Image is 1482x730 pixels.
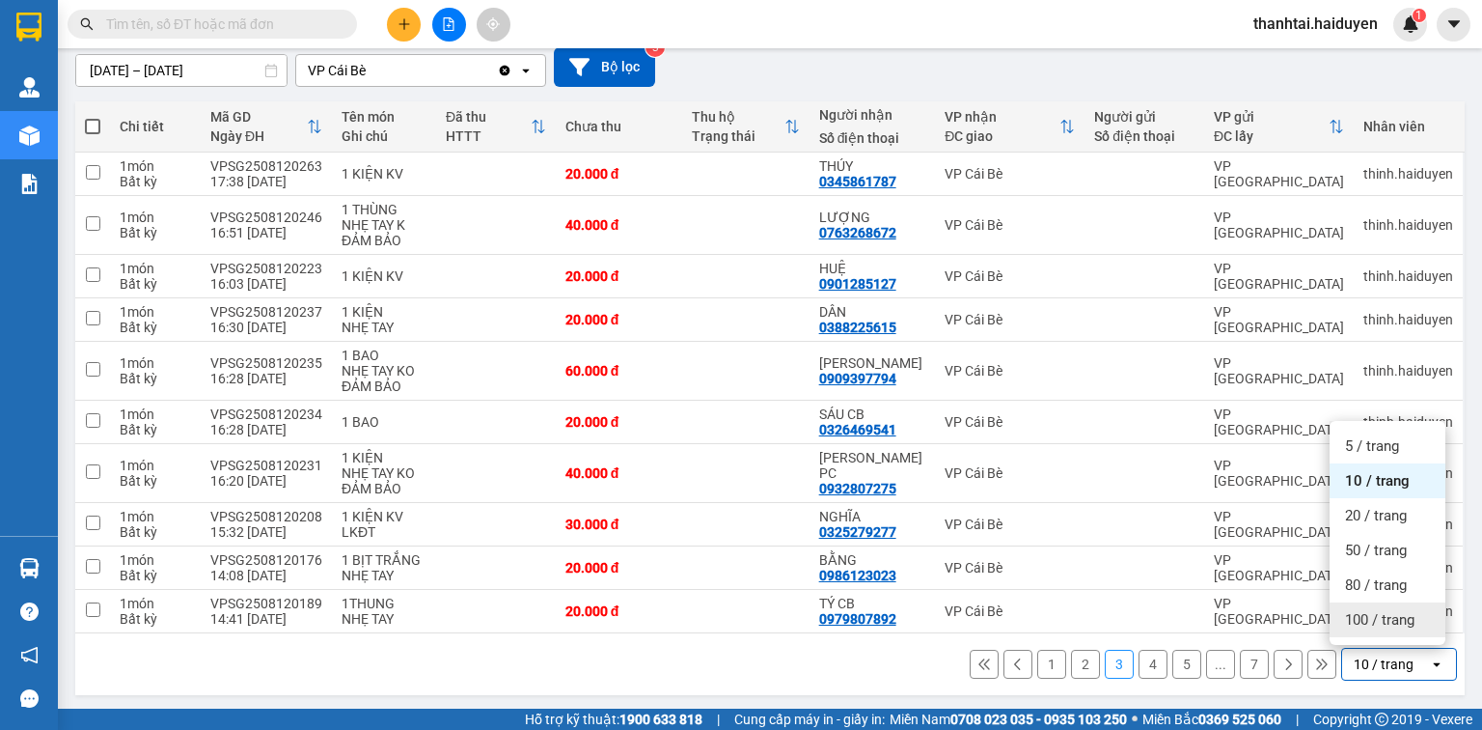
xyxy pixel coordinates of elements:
div: 1 KIỆN KV [342,509,426,524]
div: Đã thu [446,109,531,125]
div: VP Cái Bè [945,312,1075,327]
img: warehouse-icon [19,558,40,578]
input: Select a date range. [76,55,287,86]
div: Ghi chú [342,128,426,144]
div: Thu hộ [692,109,784,125]
div: Bất kỳ [120,320,191,335]
div: 1 món [120,552,191,568]
span: thanhtai.haiduyen [1238,12,1393,36]
div: VPSG2508120237 [210,304,322,320]
strong: 1900 633 818 [619,712,702,727]
div: VP Cái Bè [945,465,1075,481]
div: ĐC giao [945,128,1059,144]
span: message [20,689,39,708]
div: VP [GEOGRAPHIC_DATA] [1214,261,1344,292]
span: caret-down [1445,15,1463,33]
div: VPSG2508120223 [210,261,322,276]
img: solution-icon [19,174,40,194]
div: 1 món [120,261,191,276]
div: 0388225615 [819,320,896,335]
button: 4 [1139,650,1167,679]
div: VPSG2508120176 [210,552,322,568]
span: Miền Nam [890,709,1127,730]
div: Số điện thoại [1094,128,1194,144]
span: Miền Bắc [1142,709,1281,730]
button: file-add [432,8,466,42]
button: 2 [1071,650,1100,679]
div: 30.000 đ [565,517,673,532]
div: NGUYỆT HẠNH [819,355,926,371]
th: Toggle SortBy [935,101,1084,153]
span: Cung cấp máy in - giấy in: [734,709,885,730]
div: thinh.haiduyen [1363,312,1453,327]
button: caret-down [1437,8,1470,42]
span: ⚪️ [1132,716,1138,723]
div: VPSG2508120208 [210,509,322,524]
button: ... [1206,650,1235,679]
div: VP Cái Bè [945,217,1075,233]
div: VP [GEOGRAPHIC_DATA] [1214,596,1344,627]
div: 1 KIỆN KV [342,268,426,284]
div: VPSG2508120231 [210,458,322,473]
div: Bất kỳ [120,371,191,386]
button: 5 [1172,650,1201,679]
div: 1THUNG [342,596,426,611]
div: Bất kỳ [120,174,191,189]
div: VPSG2508120263 [210,158,322,174]
div: 40.000 đ [565,465,673,481]
div: VP [GEOGRAPHIC_DATA] [1214,509,1344,540]
span: | [717,709,720,730]
svg: open [518,63,534,78]
div: HTTT [446,128,531,144]
div: Bất kỳ [120,568,191,583]
span: 50 / trang [1345,541,1407,560]
strong: 0708 023 035 - 0935 103 250 [950,712,1127,727]
div: Mã GD [210,109,307,125]
div: VP [GEOGRAPHIC_DATA] [1214,458,1344,489]
div: 0986123023 [819,568,896,583]
button: aim [477,8,510,42]
div: DÂN [819,304,926,320]
div: VP Cái Bè [945,414,1075,430]
button: 1 [1037,650,1066,679]
div: 1 món [120,158,191,174]
svg: Clear value [497,63,512,78]
input: Selected VP Cái Bè. [368,61,370,80]
strong: 0369 525 060 [1198,712,1281,727]
img: logo-vxr [16,13,41,42]
div: NHẸ TAY K ĐẢM BẢO [342,217,426,248]
div: BẰNG [819,552,926,568]
div: thinh.haiduyen [1363,414,1453,430]
svg: open [1429,657,1444,672]
div: VP [GEOGRAPHIC_DATA] [1214,552,1344,583]
div: 16:28 [DATE] [210,422,322,437]
th: Toggle SortBy [682,101,810,153]
div: 40.000 đ [565,217,673,233]
div: 16:03 [DATE] [210,276,322,292]
div: Tên món [342,109,426,125]
div: 16:30 [DATE] [210,320,322,335]
img: icon-new-feature [1402,15,1419,33]
div: VP [GEOGRAPHIC_DATA] [1214,355,1344,386]
span: 100 / trang [1345,610,1414,630]
div: 1 món [120,355,191,371]
img: warehouse-icon [19,126,40,146]
div: ĐC lấy [1214,128,1329,144]
div: 1 BAO [342,414,426,430]
div: thinh.haiduyen [1363,166,1453,182]
button: 3 [1105,650,1134,679]
div: 1 BỊT TRẮNG [342,552,426,568]
div: Bất kỳ [120,611,191,627]
div: VP [GEOGRAPHIC_DATA] [1214,210,1344,240]
div: TÂN TÙNG PC [819,450,926,481]
span: 5 / trang [1345,436,1399,456]
div: VP Cái Bè [945,363,1075,379]
div: Số điện thoại [819,130,926,146]
div: NHẸ TAY [342,611,426,627]
div: 0901285127 [819,276,896,292]
div: 1 món [120,458,191,473]
div: 16:20 [DATE] [210,473,322,489]
div: thinh.haiduyen [1363,217,1453,233]
div: Nhân viên [1363,119,1453,134]
div: Bất kỳ [120,422,191,437]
